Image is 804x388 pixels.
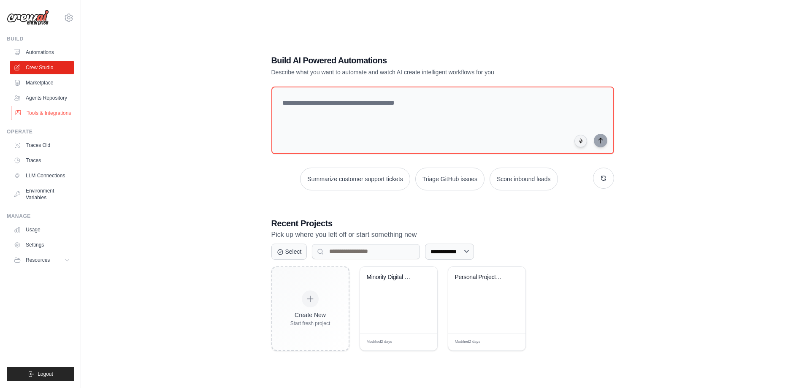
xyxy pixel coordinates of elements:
[455,339,481,345] span: Modified 2 days
[593,168,614,189] button: Get new suggestions
[10,91,74,105] a: Agents Repository
[271,229,614,240] p: Pick up where you left off or start something new
[271,217,614,229] h3: Recent Projects
[455,274,506,281] div: Personal Project Management & Productivity System
[10,253,74,267] button: Resources
[38,371,53,377] span: Logout
[574,135,587,147] button: Click to speak your automation idea
[26,257,50,263] span: Resources
[10,184,74,204] a: Environment Variables
[7,367,74,381] button: Logout
[290,320,330,327] div: Start fresh project
[10,154,74,167] a: Traces
[7,10,49,26] img: Logo
[367,274,418,281] div: Minority Digital Media Grant Research & Proposal Writer
[10,76,74,90] a: Marketplace
[10,138,74,152] a: Traces Old
[271,54,555,66] h1: Build AI Powered Automations
[417,339,424,345] span: Edit
[505,339,512,345] span: Edit
[7,35,74,42] div: Build
[11,106,75,120] a: Tools & Integrations
[367,339,393,345] span: Modified 2 days
[300,168,410,190] button: Summarize customer support tickets
[271,244,307,260] button: Select
[10,223,74,236] a: Usage
[271,68,555,76] p: Describe what you want to automate and watch AI create intelligent workflows for you
[10,46,74,59] a: Automations
[490,168,558,190] button: Score inbound leads
[7,128,74,135] div: Operate
[10,238,74,252] a: Settings
[10,61,74,74] a: Crew Studio
[290,311,330,319] div: Create New
[762,347,804,388] iframe: Chat Widget
[10,169,74,182] a: LLM Connections
[415,168,485,190] button: Triage GitHub issues
[7,213,74,220] div: Manage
